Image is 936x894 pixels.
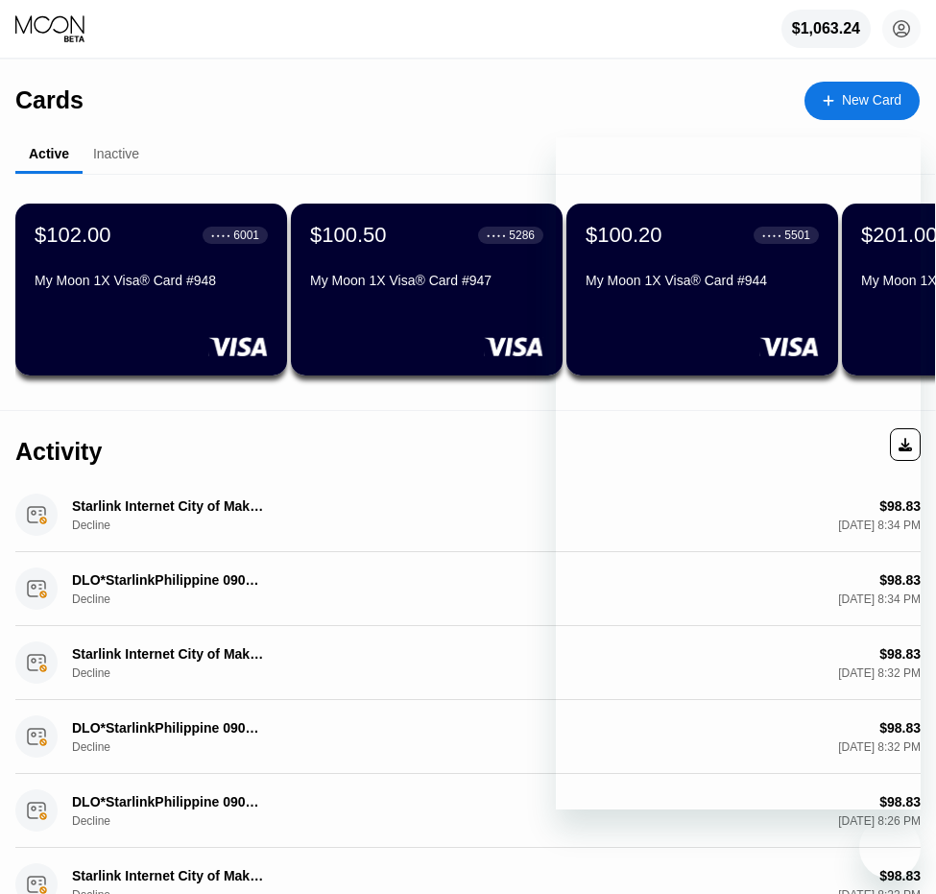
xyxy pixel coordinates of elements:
[291,204,563,375] div: $100.50● ● ● ●5286My Moon 1X Visa® Card #947
[35,273,268,288] div: My Moon 1X Visa® Card #948
[72,498,264,514] div: Starlink Internet City of MakatPH
[842,92,901,109] div: New Card
[211,232,230,238] div: ● ● ● ●
[72,740,168,754] div: Decline
[29,146,69,161] div: Active
[781,10,871,48] div: $1,063.24
[509,229,535,242] div: 5286
[72,666,168,680] div: Decline
[15,478,921,552] div: Starlink Internet City of MakatPHDecline$98.83[DATE] 8:34 PM
[93,146,139,161] div: Inactive
[859,817,921,879] iframe: Button to launch messaging window, conversation in progress
[15,438,102,466] div: Activity
[556,137,921,809] iframe: Messaging window
[72,720,264,736] div: DLO*StarlinkPhilippine 090000000 PH
[72,814,168,828] div: Decline
[72,646,264,662] div: Starlink Internet City of MakatPH
[838,814,921,828] div: [DATE] 8:26 PM
[15,86,84,114] div: Cards
[310,223,387,248] div: $100.50
[15,552,921,626] div: DLO*StarlinkPhilippine 090000000 PHDecline$98.83[DATE] 8:34 PM
[72,519,168,532] div: Decline
[310,273,543,288] div: My Moon 1X Visa® Card #947
[233,229,259,242] div: 6001
[15,204,287,375] div: $102.00● ● ● ●6001My Moon 1X Visa® Card #948
[72,572,264,588] div: DLO*StarlinkPhilippine 090000000 PH
[792,20,860,37] div: $1,063.24
[72,868,264,883] div: Starlink Internet City of MakatPH
[72,592,168,606] div: Decline
[35,223,111,248] div: $102.00
[804,82,920,120] div: New Card
[72,794,264,809] div: DLO*StarlinkPhilippine 090000000 PH
[15,626,921,700] div: Starlink Internet City of MakatPHDecline$98.83[DATE] 8:32 PM
[15,774,921,848] div: DLO*StarlinkPhilippine 090000000 PHDecline$98.83[DATE] 8:26 PM
[487,232,506,238] div: ● ● ● ●
[15,700,921,774] div: DLO*StarlinkPhilippine 090000000 PHDecline$98.83[DATE] 8:32 PM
